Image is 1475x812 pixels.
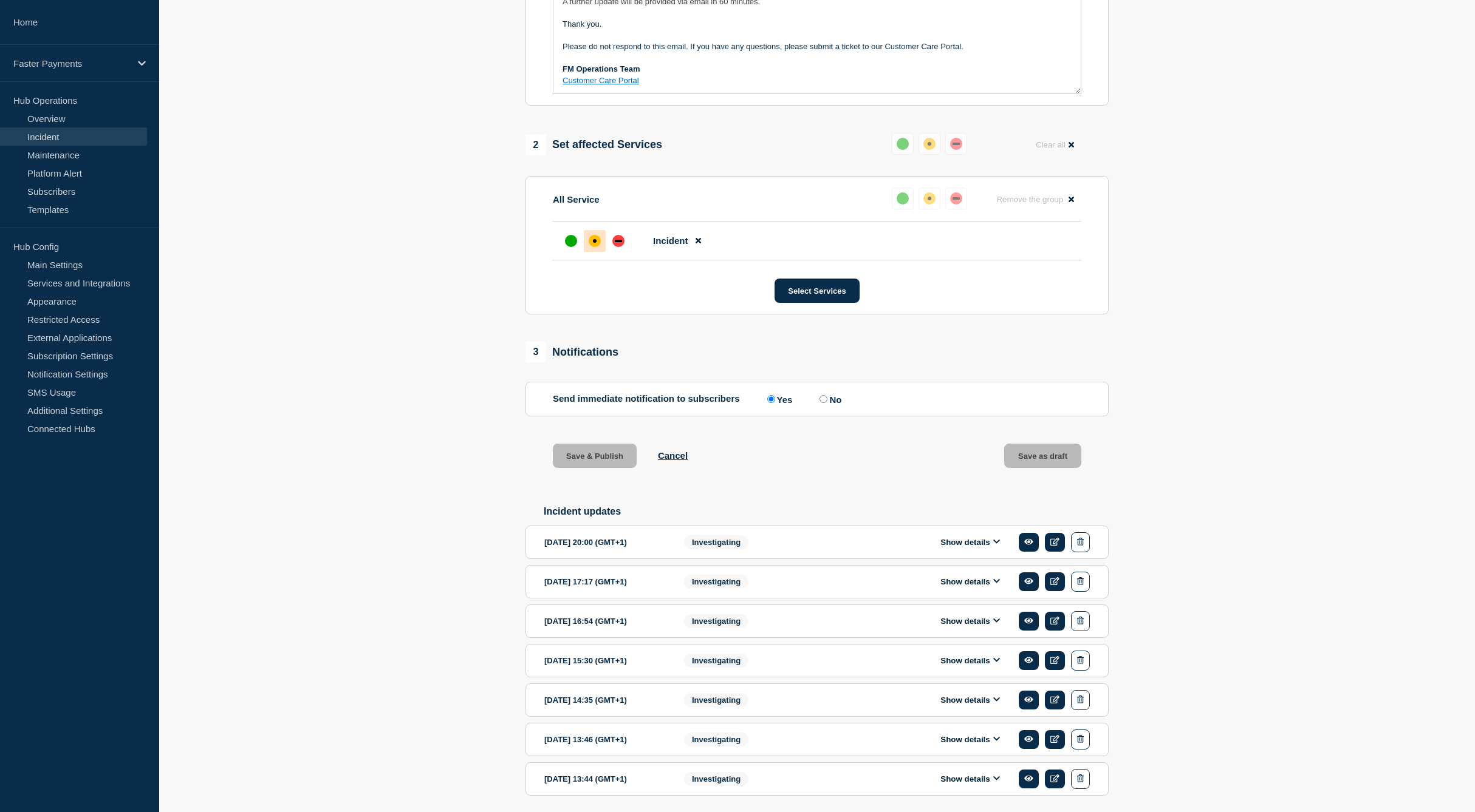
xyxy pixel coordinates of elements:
button: down [945,188,967,209]
div: Set affected Services [525,135,662,155]
div: affected [923,192,936,205]
button: Show details [937,774,1004,784]
div: affected [923,138,936,150]
button: Cancel [658,450,688,461]
button: Select Services [775,279,859,303]
p: All Service [553,194,600,205]
button: up [892,133,914,155]
div: Notifications [525,342,618,362]
div: down [612,235,625,247]
span: Remove the group [996,195,1063,204]
button: Show details [937,695,1004,705]
div: Send immediate notification to subscribers [553,393,1081,405]
span: Investigating [684,614,748,628]
span: Incident [653,235,688,246]
p: Faster Payments [13,58,130,69]
div: [DATE] 16:54 (GMT+1) [544,611,666,631]
span: Investigating [684,732,748,746]
strong: FM Operations Team [563,64,640,73]
button: Show details [937,577,1004,587]
span: Investigating [684,535,748,549]
div: down [950,138,962,150]
span: Investigating [684,693,748,707]
div: up [897,138,909,150]
button: down [945,133,967,155]
label: No [816,393,841,405]
div: [DATE] 20:00 (GMT+1) [544,532,666,552]
button: affected [919,188,940,209]
h2: Incident updates [544,506,1109,517]
a: Customer Care Portal [563,76,639,85]
input: Yes [767,395,775,403]
span: 2 [525,135,546,155]
button: Show details [937,655,1004,666]
span: Investigating [684,772,748,786]
p: Thank you. [563,19,1072,30]
button: Show details [937,537,1004,547]
div: up [897,192,909,205]
div: [DATE] 13:46 (GMT+1) [544,729,666,749]
div: [DATE] 13:44 (GMT+1) [544,769,666,789]
span: 3 [525,342,546,362]
div: [DATE] 17:17 (GMT+1) [544,572,666,592]
label: Yes [764,393,793,405]
button: affected [919,133,940,155]
button: up [892,188,914,209]
div: up [565,235,577,247]
button: Save as draft [1004,444,1081,468]
p: Send immediate notification to subscribers [553,393,740,405]
div: affected [589,235,601,247]
div: down [950,192,962,205]
span: Investigating [684,575,748,589]
input: No [820,395,827,403]
button: Remove the group [989,188,1081,211]
div: [DATE] 14:35 (GMT+1) [544,690,666,710]
p: Please do not respond to this email. If you have any questions, please submit a ticket to our Cus... [563,41,1072,52]
button: Save & Publish [553,444,637,468]
button: Show details [937,616,1004,626]
button: Clear all [1028,133,1081,157]
button: Show details [937,734,1004,745]
span: Investigating [684,654,748,668]
div: [DATE] 15:30 (GMT+1) [544,651,666,671]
